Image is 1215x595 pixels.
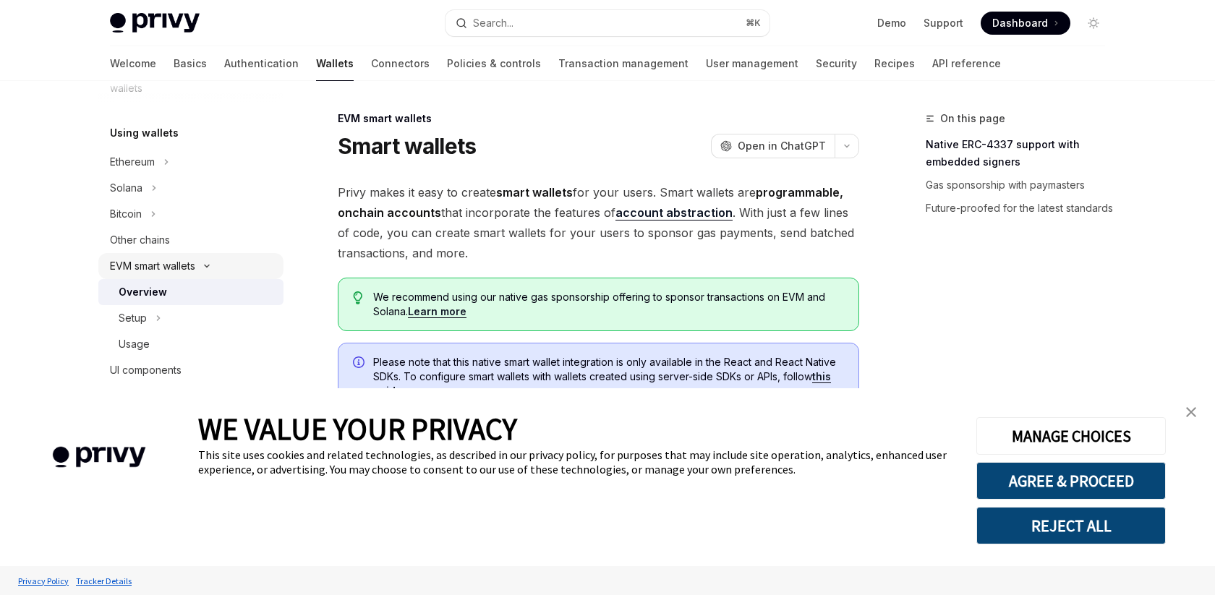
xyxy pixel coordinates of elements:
[98,331,283,357] a: Usage
[976,507,1166,544] button: REJECT ALL
[174,46,207,81] a: Basics
[338,111,859,126] div: EVM smart wallets
[447,46,541,81] a: Policies & controls
[98,383,283,409] a: Whitelabel
[1177,398,1206,427] a: close banner
[877,16,906,30] a: Demo
[874,46,915,81] a: Recipes
[14,568,72,594] a: Privacy Policy
[371,46,430,81] a: Connectors
[816,46,857,81] a: Security
[746,17,761,29] span: ⌘ K
[932,46,1001,81] a: API reference
[976,462,1166,500] button: AGREE & PROCEED
[353,291,363,304] svg: Tip
[738,139,826,153] span: Open in ChatGPT
[615,205,733,221] a: account abstraction
[926,197,1117,220] a: Future-proofed for the latest standards
[110,231,170,249] div: Other chains
[110,205,142,223] div: Bitcoin
[72,568,135,594] a: Tracker Details
[706,46,798,81] a: User management
[926,133,1117,174] a: Native ERC-4337 support with embedded signers
[98,227,283,253] a: Other chains
[711,134,835,158] button: Open in ChatGPT
[22,426,176,489] img: company logo
[445,10,769,36] button: Search...⌘K
[316,46,354,81] a: Wallets
[110,257,195,275] div: EVM smart wallets
[992,16,1048,30] span: Dashboard
[353,356,367,371] svg: Info
[110,179,142,197] div: Solana
[373,355,844,398] span: Please note that this native smart wallet integration is only available in the React and React Na...
[110,388,161,405] div: Whitelabel
[98,357,283,383] a: UI components
[976,417,1166,455] button: MANAGE CHOICES
[110,153,155,171] div: Ethereum
[1082,12,1105,35] button: Toggle dark mode
[1186,407,1196,417] img: close banner
[940,110,1005,127] span: On this page
[338,182,859,263] span: Privy makes it easy to create for your users. Smart wallets are that incorporate the features of ...
[110,46,156,81] a: Welcome
[373,290,844,319] span: We recommend using our native gas sponsorship offering to sponsor transactions on EVM and Solana.
[981,12,1070,35] a: Dashboard
[473,14,513,32] div: Search...
[119,309,147,327] div: Setup
[338,133,476,159] h1: Smart wallets
[224,46,299,81] a: Authentication
[119,283,167,301] div: Overview
[110,361,182,379] div: UI components
[408,305,466,318] a: Learn more
[496,185,573,200] strong: smart wallets
[198,448,955,476] div: This site uses cookies and related technologies, as described in our privacy policy, for purposes...
[110,13,200,33] img: light logo
[98,279,283,305] a: Overview
[119,335,150,353] div: Usage
[558,46,688,81] a: Transaction management
[926,174,1117,197] a: Gas sponsorship with paymasters
[924,16,963,30] a: Support
[110,124,179,142] h5: Using wallets
[198,410,517,448] span: WE VALUE YOUR PRIVACY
